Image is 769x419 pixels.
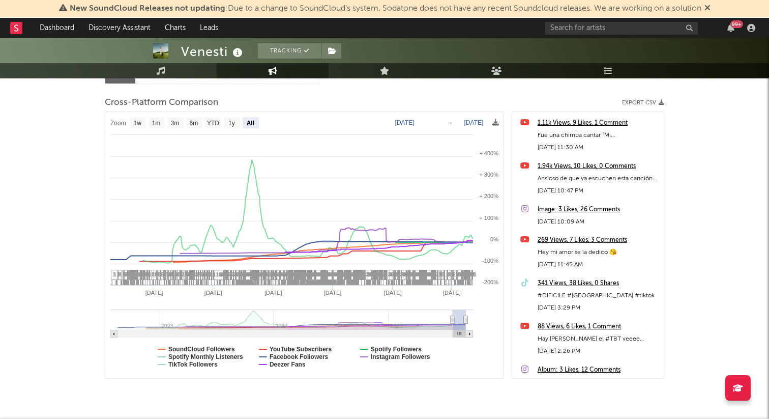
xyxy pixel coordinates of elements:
span: 1 [216,271,219,277]
text: 6m [190,120,198,127]
text: YTD [207,120,219,127]
text: 3m [171,120,180,127]
text: + 300% [479,172,498,178]
a: Leads [193,18,225,38]
span: 1 [218,271,221,277]
span: 2 [363,271,366,277]
text: Spotify Monthly Listeners [168,353,243,360]
span: 1 [112,271,115,277]
text: YouTube Subscribers [270,346,332,353]
span: 2 [348,271,351,277]
text: [DATE] [395,119,415,126]
span: 1 [213,271,216,277]
text: Facebook Followers [270,353,329,360]
input: Search for artists [545,22,698,35]
div: [DATE] 2:26 PM [538,345,659,357]
text: [DATE] [204,290,222,296]
span: 13 [322,271,329,277]
text: All [247,120,254,127]
text: [DATE] [264,290,282,296]
div: [DATE] 10:09 AM [538,216,659,228]
div: #DIFICILE #[GEOGRAPHIC_DATA] #tiktok [538,290,659,302]
a: Album: 3 Likes, 12 Comments [538,364,659,376]
div: Hay [PERSON_NAME] el #TBT veeee #ORIGEN [538,333,659,345]
a: Image: 3 Likes, 26 Comments [538,204,659,216]
a: 269 Views, 7 Likes, 3 Comments [538,234,659,246]
button: Tracking [258,43,321,59]
a: Charts [158,18,193,38]
a: 1.94k Views, 10 Likes, 0 Comments [538,160,659,173]
text: [DATE] [464,119,484,126]
span: 3 [388,271,391,277]
span: 2 [366,271,369,277]
span: 3 [165,271,168,277]
span: 1 [184,271,187,277]
text: 1m [152,120,161,127]
a: 1.11k Views, 9 Likes, 1 Comment [538,117,659,129]
text: Zoom [110,120,126,127]
text: -100% [482,258,498,264]
div: 99 + [730,20,743,28]
span: 2 [400,271,403,277]
span: 1 [438,271,441,277]
span: : Due to a change to SoundCloud's system, Sodatone does not have any recent Soundcloud releases. ... [70,5,701,13]
text: → [447,119,453,126]
text: + 200% [479,193,498,199]
a: 341 Views, 38 Likes, 0 Shares [538,277,659,290]
span: 3 [407,271,410,277]
span: 1 [146,271,150,277]
span: 1 [384,271,388,277]
div: [DATE] 11:18 AM [538,376,659,388]
button: 99+ [727,24,734,32]
text: [DATE] [324,290,342,296]
text: 1w [134,120,142,127]
span: 21 [410,271,416,277]
span: 1 [151,271,154,277]
span: 1 [456,271,459,277]
span: 3 [174,271,177,277]
div: Hey mi amor se la dedico 😘 [538,246,659,259]
div: Ansioso de que ya escuchen esta canción en vivo 🌴🔥 [PERSON_NAME] @MikeBahiaOficial [538,173,659,185]
text: + 400% [479,150,498,156]
div: [DATE] 11:30 AM [538,142,659,154]
text: 1y [228,120,235,127]
div: [DATE] 10:47 PM [538,185,659,197]
span: 2 [233,271,236,277]
div: [DATE] 11:45 AM [538,259,659,271]
button: Export CSV [622,100,664,106]
span: New SoundCloud Releases not updating [70,5,225,13]
span: Dismiss [704,5,711,13]
text: Spotify Followers [371,346,422,353]
div: Fue una chimba cantar “Mi [MEDICAL_DATA]” en vivo en [GEOGRAPHIC_DATA] 🫶 Los amo! 🏝️ Pura gozader... [538,129,659,142]
text: + 100% [479,215,498,221]
span: 14 [241,271,247,277]
text: Instagram Followers [371,353,430,360]
text: SoundCloud Followers [168,346,235,353]
span: 11 [328,271,334,277]
span: 1 [149,271,152,277]
a: Discovery Assistant [81,18,158,38]
div: Venesti [181,43,245,60]
span: 1 [446,271,449,277]
text: [DATE] [443,290,461,296]
text: Deezer Fans [270,361,306,368]
a: 88 Views, 6 Likes, 1 Comment [538,321,659,333]
text: [DATE] [145,290,163,296]
span: Cross-Platform Comparison [105,97,218,109]
span: 2 [197,271,200,277]
div: [DATE] 3:29 PM [538,302,659,314]
text: TikTok Followers [168,361,218,368]
text: [DATE] [384,290,402,296]
span: 10 [311,271,317,277]
span: 1 [116,271,120,277]
span: 1 [122,271,125,277]
span: 5 [441,271,445,277]
a: Dashboard [33,18,81,38]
